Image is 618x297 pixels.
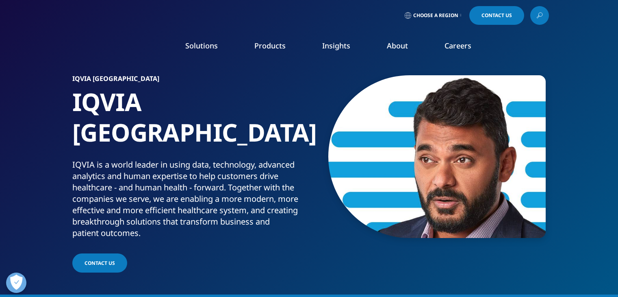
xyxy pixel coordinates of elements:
[72,253,127,273] a: CONTACT US
[445,41,471,50] a: Careers
[328,75,546,238] img: 22_rbuportraitoption.jpg
[185,41,218,50] a: Solutions
[481,13,512,18] span: Contact Us
[138,28,549,67] nav: Primary
[85,260,115,266] span: CONTACT US
[72,87,306,159] h1: IQVIA [GEOGRAPHIC_DATA]
[6,273,26,293] button: Open Preferences
[254,41,286,50] a: Products
[322,41,350,50] a: Insights
[387,41,408,50] a: About
[72,159,306,239] div: IQVIA is a world leader in using data, technology, advanced analytics and human expertise to help...
[72,75,306,87] h6: IQVIA [GEOGRAPHIC_DATA]
[413,12,458,19] span: Choose a Region
[469,6,524,25] a: Contact Us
